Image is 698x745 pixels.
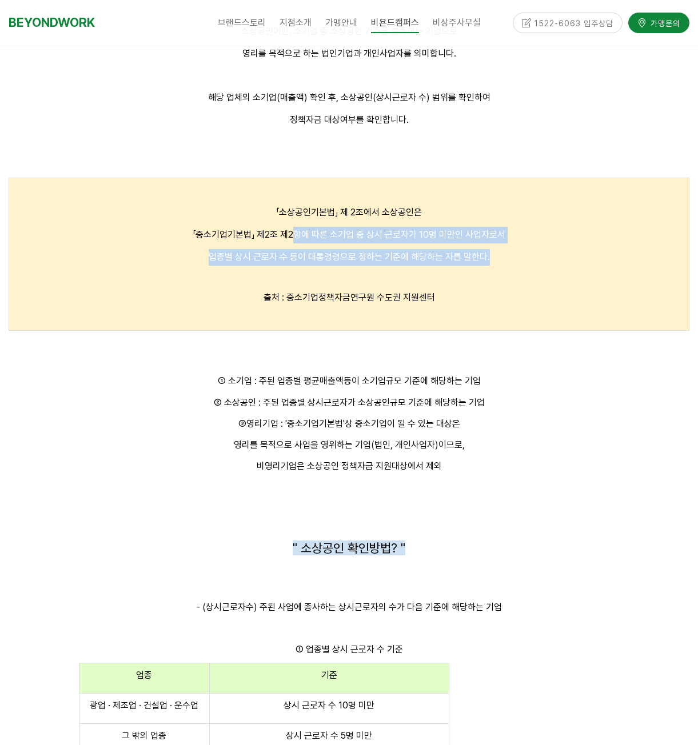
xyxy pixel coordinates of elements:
a: 가맹문의 [628,13,689,33]
a: 브랜드스토리 [211,9,273,37]
span: " 소상공인 확인방법? " [293,540,405,555]
p: 광업 · 제조업 · 건설업 · 운수업 [84,698,205,713]
a: 가맹안내 [318,9,364,37]
p: 그 밖의 업종 [84,728,205,743]
p: 「중소기업기본법」 제2조 제2항에 따른 소기업 중 상시 근로자가 10명 미만인 사업자로서 [14,227,684,243]
span: 가맹안내 [325,17,357,28]
p: 출처 : 중소기업정책자금연구원 수도권 지원센터 [14,291,684,305]
p: ① 소기업 : 주된 업종별 평균매출액등이 소기업규모 기준에 해당하는 기업 [9,373,689,388]
a: 비욘드캠퍼스 [364,9,426,37]
span: 가맹문의 [647,18,680,29]
a: 지점소개 [273,9,318,37]
p: 「소상공인기본법」 제 2조에서 소상공인은 [14,205,684,221]
a: BEYONDWORK [9,12,95,33]
p: 영리를 목적으로 하는 법인기업과 개인사업자를 의미합니다. [9,46,689,62]
span: 브랜드스토리 [218,17,266,28]
p: - (상시근로자수) 주된 사업에 종사하는 상시근로자의 수가 다음 기준에 해당하는 기업 [9,599,689,615]
p: 해당 업체의 소기업(매출액) 확인 후, 소상공인(상시근로자 수) 범위를 확인하여 [9,90,689,106]
p: 업종 [84,668,205,683]
p: 업종별 상시 근로자 수 등이 대통령령으로 정하는 기준에 해당하는 자를 말한다. [14,249,684,266]
p: ③영리기업 : '중소기업기본법'상 중소기업이 될 수 있는 대상은 [9,416,689,431]
span: 비욘드캠퍼스 [371,13,419,33]
p: 상시 근로자 수 10명 미만 [214,698,444,713]
span: 비상주사무실 [433,17,481,28]
p: ② 소상공인 : 주된 업종별 상시근로자가 소상공인규모 기준에 해당하는 기업 [9,395,689,410]
p: 기준 [214,668,444,683]
span: 지점소개 [280,17,312,28]
p: 정책자금 대상여부를 확인합니다. [9,112,689,129]
p: 상시 근로자 수 5명 미만 [214,728,444,743]
p: ① 업종별 상시 근로자 수 기준 [9,642,689,657]
p: 영리를 목적으로 사업을 영위하는 기업(법인, 개인사업자)이므로, [9,437,689,452]
p: 비영리기업은 소상공인 정책자금 지원대상에서 제외 [9,458,689,474]
a: 비상주사무실 [426,9,488,37]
